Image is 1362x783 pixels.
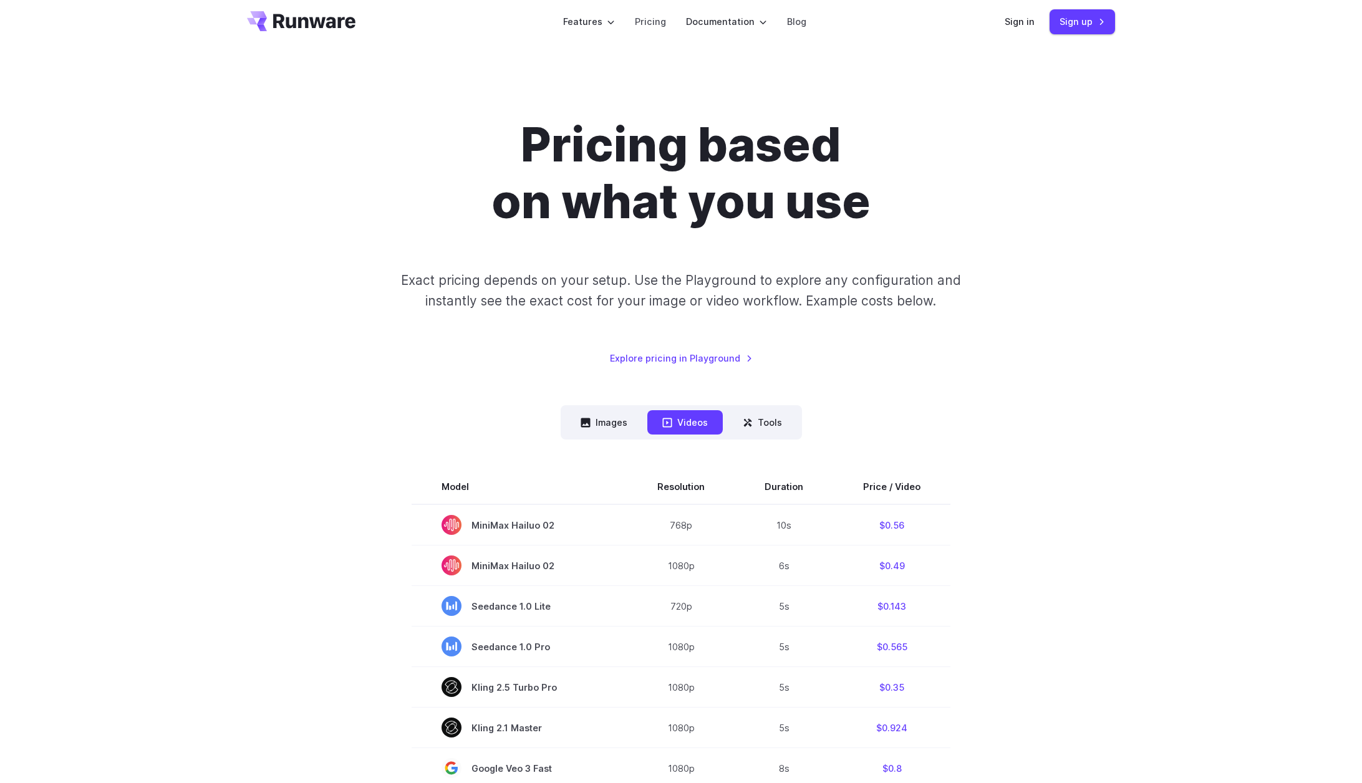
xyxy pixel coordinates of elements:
td: 5s [735,708,833,748]
a: Sign up [1050,9,1115,34]
td: 5s [735,667,833,708]
span: Seedance 1.0 Lite [442,596,597,616]
a: Blog [787,14,806,29]
button: Videos [647,410,723,435]
td: $0.35 [833,667,950,708]
td: $0.924 [833,708,950,748]
label: Features [563,14,615,29]
td: 5s [735,627,833,667]
th: Model [412,469,627,504]
td: 1080p [627,627,735,667]
td: 1080p [627,545,735,586]
span: Kling 2.1 Master [442,718,597,737]
td: 1080p [627,708,735,748]
span: MiniMax Hailuo 02 [442,555,597,575]
h1: Pricing based on what you use [334,117,1028,230]
a: Pricing [635,14,666,29]
td: 6s [735,545,833,586]
th: Resolution [627,469,735,504]
td: $0.143 [833,586,950,627]
th: Price / Video [833,469,950,504]
a: Explore pricing in Playground [610,351,753,365]
label: Documentation [686,14,767,29]
td: 768p [627,504,735,545]
td: 10s [735,504,833,545]
span: Google Veo 3 Fast [442,758,597,778]
th: Duration [735,469,833,504]
p: Exact pricing depends on your setup. Use the Playground to explore any configuration and instantl... [377,270,985,312]
td: 720p [627,586,735,627]
span: Kling 2.5 Turbo Pro [442,677,597,697]
button: Tools [728,410,797,435]
td: $0.565 [833,627,950,667]
td: $0.56 [833,504,950,545]
td: $0.49 [833,545,950,586]
a: Sign in [1005,14,1035,29]
td: 1080p [627,667,735,708]
button: Images [566,410,642,435]
a: Go to / [247,11,355,31]
span: MiniMax Hailuo 02 [442,515,597,535]
td: 5s [735,586,833,627]
span: Seedance 1.0 Pro [442,636,597,656]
